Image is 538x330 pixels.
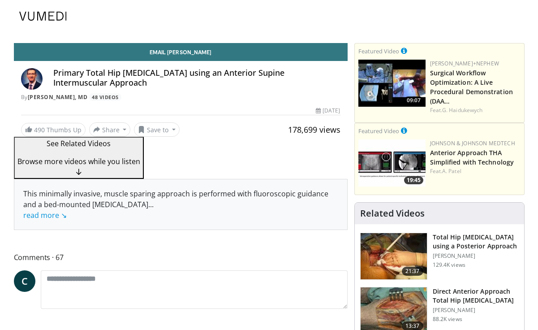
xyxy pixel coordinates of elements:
p: 88.2K views [433,316,462,323]
img: bcfc90b5-8c69-4b20-afee-af4c0acaf118.150x105_q85_crop-smart_upscale.jpg [358,60,426,107]
div: This minimally invasive, muscle sparing approach is performed with fluoroscopic guidance and a be... [23,188,338,221]
span: Comments 67 [14,252,348,263]
h4: Primary Total Hip [MEDICAL_DATA] using an Anterior Supine Intermuscular Approach [53,68,340,87]
div: Feat. [430,167,521,175]
small: Featured Video [358,127,399,135]
a: Email [PERSON_NAME] [14,43,348,61]
a: 490 Thumbs Up [21,123,86,137]
span: 19:45 [404,176,423,184]
div: By [21,93,340,101]
h3: Surgical Workflow Optimization: A Live Procedural Demonstration (DAA Approach) [430,68,521,105]
a: G. Haidukewych [442,106,482,114]
img: VuMedi Logo [19,12,67,21]
span: 09:07 [404,96,423,104]
img: Avatar [21,68,43,90]
a: Surgical Workflow Optimization: A Live Procedural Demonstration (DAA… [430,69,513,105]
h3: Total Hip [MEDICAL_DATA] using a Posterior Approach [433,233,519,251]
a: [PERSON_NAME], MD [28,93,88,101]
a: 21:37 Total Hip [MEDICAL_DATA] using a Posterior Approach [PERSON_NAME] 129.4K views [360,233,519,280]
a: A. Patel [442,167,461,175]
span: 21:37 [402,267,423,276]
a: 09:07 [358,60,426,107]
a: 19:45 [358,139,426,187]
p: [PERSON_NAME] [433,307,519,314]
a: This is paid for by Smith+Nephew [401,46,407,56]
a: [PERSON_NAME]+Nephew [430,60,499,67]
div: [DATE] [316,107,340,115]
span: 490 [34,126,45,134]
p: See Related Videos [17,138,140,149]
a: read more ↘ [23,210,67,220]
small: Featured Video [358,47,399,55]
button: See Related Videos Browse more videos while you listen [14,137,144,179]
button: Save to [134,122,180,137]
h3: Direct Anterior Approach Total Hip [MEDICAL_DATA] [433,287,519,305]
button: Share [89,122,131,137]
a: Johnson & Johnson MedTech [430,139,515,147]
p: [PERSON_NAME] [433,252,519,260]
a: 48 Videos [89,93,122,101]
div: Feat. [430,106,521,114]
h4: Related Videos [360,208,425,219]
a: This is paid for by Johnson & Johnson MedTech [401,126,407,135]
img: 286987_0000_1.png.150x105_q85_crop-smart_upscale.jpg [361,233,427,280]
span: 178,699 views [288,124,340,135]
span: Browse more videos while you listen [17,156,140,166]
a: C [14,270,35,292]
p: 129.4K views [433,261,465,269]
img: 06bb1c17-1231-4454-8f12-6191b0b3b81a.150x105_q85_crop-smart_upscale.jpg [358,139,426,187]
a: Anterior Approach THA Simplified with Technology [430,148,514,166]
